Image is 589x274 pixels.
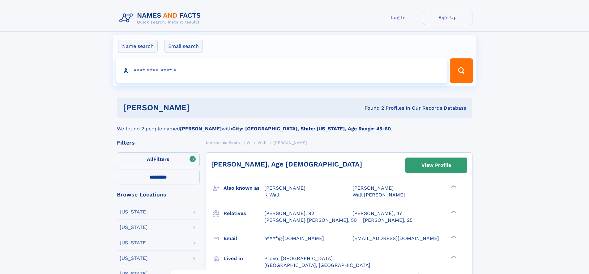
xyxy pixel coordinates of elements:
[373,10,423,25] a: Log In
[117,118,472,133] div: We found 2 people named with .
[232,126,391,132] b: City: [GEOGRAPHIC_DATA], State: [US_STATE], Age Range: 45-60
[352,185,394,191] span: [PERSON_NAME]
[352,210,402,217] a: [PERSON_NAME], 47
[224,183,264,193] h3: Also known as
[117,10,206,27] img: Logo Names and Facts
[264,210,314,217] a: [PERSON_NAME], 92
[123,104,277,112] h1: [PERSON_NAME]
[120,209,148,214] div: [US_STATE]
[120,240,148,245] div: [US_STATE]
[352,192,405,198] span: Wall [PERSON_NAME]
[423,10,472,25] a: Sign Up
[116,58,447,83] input: search input
[277,105,466,112] div: Found 2 Profiles In Our Records Database
[224,208,264,219] h3: Relatives
[164,40,203,53] label: Email search
[421,158,451,172] div: View Profile
[450,58,473,83] button: Search Button
[258,141,267,145] span: Wall
[224,233,264,244] h3: Email
[264,262,370,268] span: [GEOGRAPHIC_DATA], [GEOGRAPHIC_DATA]
[211,160,362,168] a: [PERSON_NAME], Age [DEMOGRAPHIC_DATA]
[352,235,439,241] span: [EMAIL_ADDRESS][DOMAIN_NAME]
[206,139,240,146] a: Names and Facts
[117,152,200,167] label: Filters
[147,156,153,162] span: All
[117,192,200,197] div: Browse Locations
[363,217,412,224] a: [PERSON_NAME], 25
[450,255,457,259] div: ❯
[117,140,200,145] div: Filters
[450,235,457,239] div: ❯
[120,256,148,261] div: [US_STATE]
[180,126,222,132] b: [PERSON_NAME]
[247,139,251,146] a: W
[264,217,357,224] a: [PERSON_NAME] [PERSON_NAME], 50
[118,40,158,53] label: Name search
[224,253,264,264] h3: Lived in
[258,139,267,146] a: Wall
[264,255,333,261] span: Provo, [GEOGRAPHIC_DATA]
[247,141,251,145] span: W
[450,185,457,189] div: ❯
[120,225,148,230] div: [US_STATE]
[264,185,305,191] span: [PERSON_NAME]
[406,158,467,173] a: View Profile
[264,192,280,198] span: K Wall
[274,141,307,145] span: [PERSON_NAME]
[450,210,457,214] div: ❯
